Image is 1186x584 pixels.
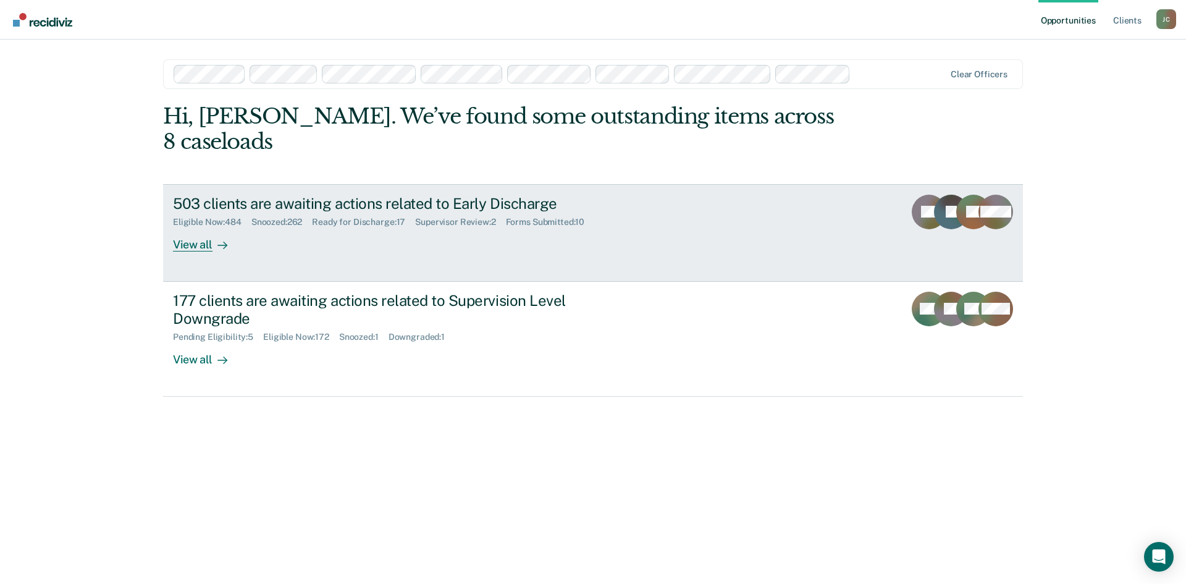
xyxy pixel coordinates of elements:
div: Forms Submitted : 10 [506,217,595,227]
div: Snoozed : 1 [339,332,389,342]
img: Recidiviz [13,13,72,27]
div: Eligible Now : 172 [263,332,339,342]
div: Supervisor Review : 2 [415,217,505,227]
div: Hi, [PERSON_NAME]. We’ve found some outstanding items across 8 caseloads [163,104,851,154]
a: 503 clients are awaiting actions related to Early DischargeEligible Now:484Snoozed:262Ready for D... [163,184,1023,282]
div: Open Intercom Messenger [1144,542,1174,572]
div: J C [1156,9,1176,29]
a: 177 clients are awaiting actions related to Supervision Level DowngradePending Eligibility:5Eligi... [163,282,1023,397]
div: Pending Eligibility : 5 [173,332,263,342]
div: 503 clients are awaiting actions related to Early Discharge [173,195,607,213]
div: Clear officers [951,69,1007,80]
div: Downgraded : 1 [389,332,455,342]
div: View all [173,227,242,252]
button: Profile dropdown button [1156,9,1176,29]
div: Ready for Discharge : 17 [312,217,415,227]
div: Snoozed : 262 [251,217,313,227]
div: Eligible Now : 484 [173,217,251,227]
div: 177 clients are awaiting actions related to Supervision Level Downgrade [173,292,607,328]
div: View all [173,342,242,366]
